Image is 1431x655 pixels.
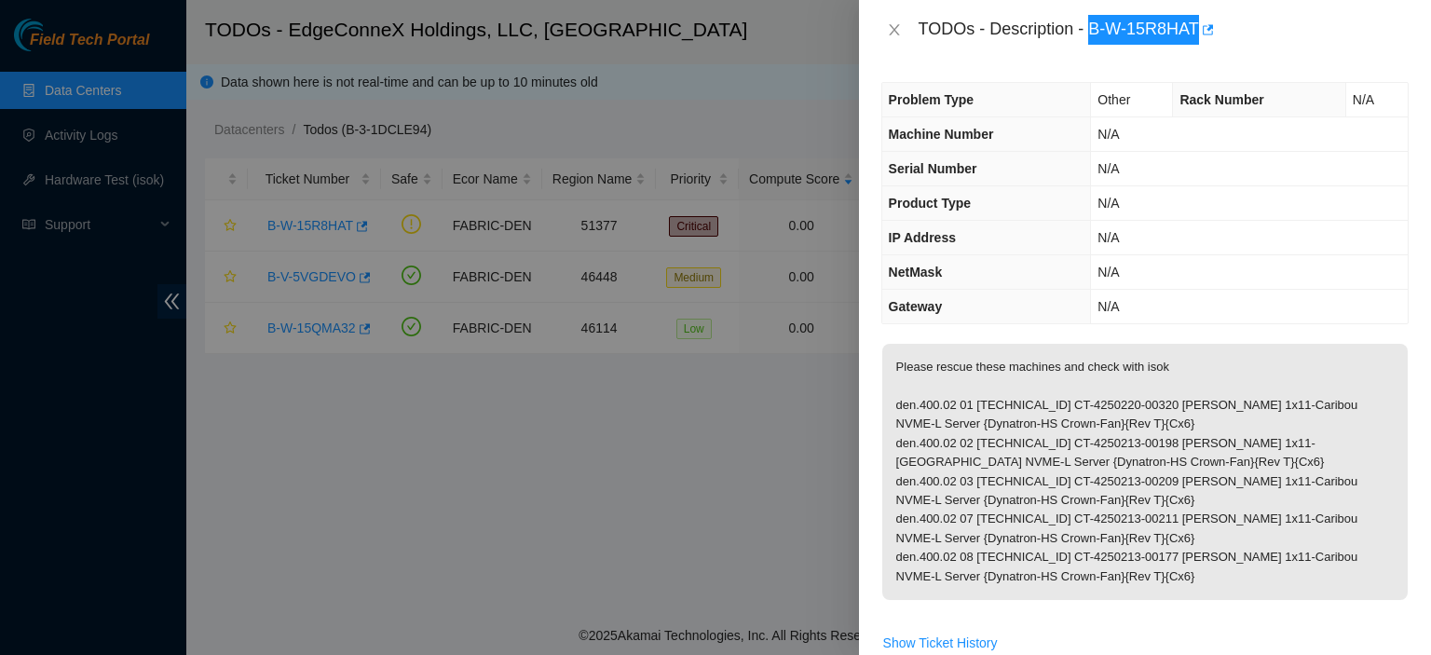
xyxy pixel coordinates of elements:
span: Rack Number [1179,92,1263,107]
span: Problem Type [889,92,974,107]
span: close [887,22,902,37]
span: Machine Number [889,127,994,142]
span: Gateway [889,299,943,314]
span: Show Ticket History [883,633,998,653]
span: N/A [1097,161,1119,176]
button: Close [881,21,907,39]
span: IP Address [889,230,956,245]
span: Other [1097,92,1130,107]
p: Please rescue these machines and check with isok den.400.02 01 [TECHNICAL_ID] CT-4250220-00320 [P... [882,344,1408,600]
div: TODOs - Description - B-W-15R8HAT [919,15,1409,45]
span: N/A [1097,230,1119,245]
span: N/A [1097,265,1119,280]
span: Serial Number [889,161,977,176]
span: N/A [1097,299,1119,314]
span: N/A [1353,92,1374,107]
span: Product Type [889,196,971,211]
span: N/A [1097,127,1119,142]
span: N/A [1097,196,1119,211]
span: NetMask [889,265,943,280]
